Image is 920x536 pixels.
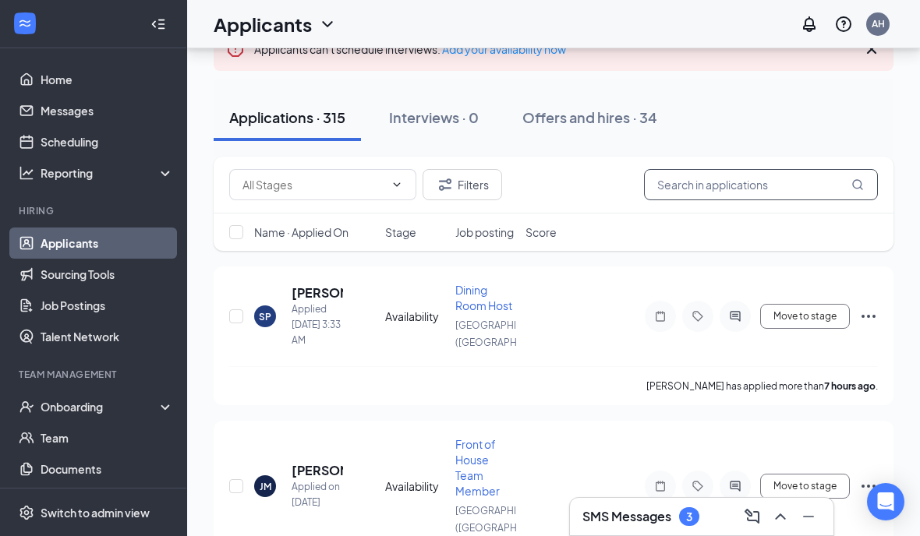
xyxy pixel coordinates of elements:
[771,507,790,526] svg: ChevronUp
[796,504,821,529] button: Minimize
[867,483,904,520] div: Open Intercom Messenger
[768,504,793,529] button: ChevronUp
[455,319,561,348] span: [GEOGRAPHIC_DATA] ([GEOGRAPHIC_DATA])
[385,224,416,240] span: Stage
[19,165,34,181] svg: Analysis
[292,284,343,301] h5: [PERSON_NAME]
[41,259,174,290] a: Sourcing Tools
[834,15,853,33] svg: QuestionInfo
[41,64,174,95] a: Home
[292,301,343,348] div: Applied [DATE] 3:33 AM
[41,321,174,352] a: Talent Network
[760,304,850,329] button: Move to stage
[525,224,557,240] span: Score
[229,108,345,127] div: Applications · 315
[436,175,455,194] svg: Filter
[442,42,566,56] a: Add your availability now
[260,480,271,493] div: JM
[743,507,762,526] svg: ComposeMessage
[41,165,175,181] div: Reporting
[455,505,561,534] span: [GEOGRAPHIC_DATA] ([GEOGRAPHIC_DATA])
[862,40,881,58] svg: Cross
[455,283,512,312] span: Dining Room Host
[41,399,161,414] div: Onboarding
[41,485,174,516] a: SurveysCrown
[686,510,692,524] div: 3
[688,310,707,323] svg: Tag
[318,15,337,33] svg: ChevronDown
[582,508,671,525] h3: SMS Messages
[651,310,670,323] svg: Note
[226,40,245,58] svg: Error
[19,204,171,217] div: Hiring
[259,310,271,323] div: SP
[726,310,745,323] svg: ActiveChat
[150,16,166,32] svg: Collapse
[254,224,349,240] span: Name · Applied On
[254,42,566,56] span: Applicants can't schedule interviews.
[41,126,174,157] a: Scheduling
[41,453,174,485] a: Documents
[41,95,174,126] a: Messages
[385,478,446,494] div: Availability
[644,169,878,200] input: Search in applications
[389,108,479,127] div: Interviews · 0
[455,224,514,240] span: Job posting
[391,178,403,191] svg: ChevronDown
[651,480,670,492] svg: Note
[522,108,657,127] div: Offers and hires · 34
[214,11,312,37] h1: Applicants
[41,290,174,321] a: Job Postings
[800,15,819,33] svg: Notifications
[760,474,850,499] button: Move to stage
[872,17,885,30] div: AH
[688,480,707,492] svg: Tag
[17,16,33,31] svg: WorkstreamLogo
[41,227,174,259] a: Applicants
[859,477,878,495] svg: Ellipses
[385,309,446,324] div: Availability
[824,380,876,392] b: 7 hours ago
[292,462,343,479] h5: [PERSON_NAME]
[851,178,864,191] svg: MagnifyingGlass
[19,505,34,520] svg: Settings
[242,176,384,193] input: All Stages
[292,479,343,510] div: Applied on [DATE]
[646,379,878,393] p: [PERSON_NAME] has applied more than .
[19,368,171,381] div: Team Management
[19,399,34,414] svg: UserCheck
[859,307,878,326] svg: Ellipses
[41,505,150,520] div: Switch to admin view
[41,422,174,453] a: Team
[455,437,500,498] span: Front of House Team Member
[799,507,818,526] svg: Minimize
[740,504,765,529] button: ComposeMessage
[423,169,502,200] button: Filter Filters
[726,480,745,492] svg: ActiveChat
